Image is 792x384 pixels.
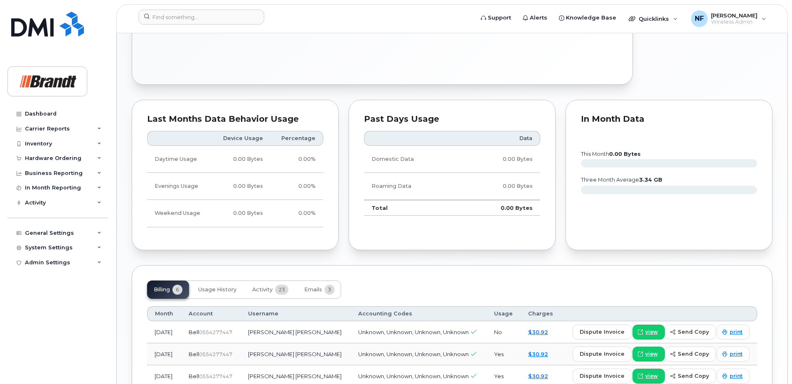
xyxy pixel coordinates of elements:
[717,369,750,384] a: print
[632,347,665,362] a: view
[189,351,199,357] span: Bell
[271,173,323,200] td: 0.00%
[665,325,716,340] button: send copy
[487,343,521,365] td: Yes
[678,328,709,336] span: send copy
[212,146,271,173] td: 0.00 Bytes
[711,12,758,19] span: [PERSON_NAME]
[364,173,461,200] td: Roaming Data
[580,151,641,157] text: this month
[271,146,323,173] td: 0.00%
[528,351,548,357] a: $30.92
[573,369,632,384] button: dispute invoice
[147,343,181,365] td: [DATE]
[199,329,232,335] span: 0554277447
[488,14,511,22] span: Support
[517,10,553,26] a: Alerts
[639,177,662,183] tspan: 3.34 GB
[581,115,757,123] div: In Month Data
[304,286,322,293] span: Emails
[147,115,323,123] div: Last Months Data Behavior Usage
[364,146,461,173] td: Domestic Data
[147,306,181,321] th: Month
[461,131,540,146] th: Data
[609,151,641,157] tspan: 0.00 Bytes
[695,14,704,24] span: NF
[678,350,709,358] span: send copy
[475,10,517,26] a: Support
[325,285,335,295] span: 3
[717,347,750,362] a: print
[189,373,199,379] span: Bell
[580,350,625,358] span: dispute invoice
[199,351,232,357] span: 0554277447
[358,329,469,335] span: Unknown, Unknown, Unknown, Unknown
[530,14,547,22] span: Alerts
[198,286,236,293] span: Usage History
[271,200,323,227] td: 0.00%
[678,372,709,380] span: send copy
[717,325,750,340] a: print
[730,372,743,380] span: print
[730,350,743,358] span: print
[147,200,323,227] tr: Friday from 6:00pm to Monday 8:00am
[364,200,461,216] td: Total
[364,115,540,123] div: Past Days Usage
[645,372,658,380] span: view
[573,325,632,340] button: dispute invoice
[487,321,521,343] td: No
[147,321,181,343] td: [DATE]
[573,347,632,362] button: dispute invoice
[212,200,271,227] td: 0.00 Bytes
[199,373,232,379] span: 0554277447
[138,10,264,25] input: Find something...
[147,173,212,200] td: Evenings Usage
[358,351,469,357] span: Unknown, Unknown, Unknown, Unknown
[665,369,716,384] button: send copy
[275,285,288,295] span: 23
[487,306,521,321] th: Usage
[645,328,658,336] span: view
[632,369,665,384] a: view
[241,321,351,343] td: [PERSON_NAME] [PERSON_NAME]
[580,177,662,183] text: three month average
[461,146,540,173] td: 0.00 Bytes
[685,10,772,27] div: Noah Fouillard
[147,200,212,227] td: Weekend Usage
[212,173,271,200] td: 0.00 Bytes
[461,200,540,216] td: 0.00 Bytes
[147,173,323,200] tr: Weekdays from 6:00pm to 8:00am
[730,328,743,336] span: print
[461,173,540,200] td: 0.00 Bytes
[181,306,241,321] th: Account
[580,328,625,336] span: dispute invoice
[623,10,684,27] div: Quicklinks
[521,306,562,321] th: Charges
[241,306,351,321] th: Username
[528,373,548,379] a: $30.92
[632,325,665,340] a: view
[553,10,622,26] a: Knowledge Base
[645,350,658,358] span: view
[252,286,273,293] span: Activity
[358,373,469,379] span: Unknown, Unknown, Unknown, Unknown
[528,329,548,335] a: $30.92
[665,347,716,362] button: send copy
[351,306,487,321] th: Accounting Codes
[241,343,351,365] td: [PERSON_NAME] [PERSON_NAME]
[212,131,271,146] th: Device Usage
[639,15,669,22] span: Quicklinks
[271,131,323,146] th: Percentage
[147,146,212,173] td: Daytime Usage
[566,14,616,22] span: Knowledge Base
[189,329,199,335] span: Bell
[580,372,625,380] span: dispute invoice
[711,19,758,25] span: Wireless Admin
